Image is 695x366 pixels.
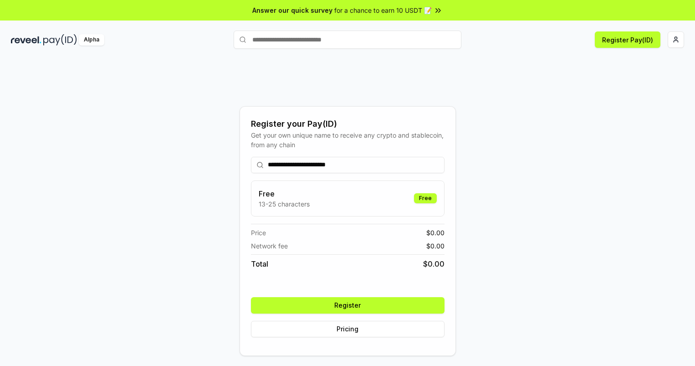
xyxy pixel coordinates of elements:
[252,5,332,15] span: Answer our quick survey
[43,34,77,46] img: pay_id
[423,258,445,269] span: $ 0.00
[11,34,41,46] img: reveel_dark
[251,228,266,237] span: Price
[251,258,268,269] span: Total
[259,199,310,209] p: 13-25 characters
[251,241,288,251] span: Network fee
[251,321,445,337] button: Pricing
[251,130,445,149] div: Get your own unique name to receive any crypto and stablecoin, from any chain
[414,193,437,203] div: Free
[426,241,445,251] span: $ 0.00
[426,228,445,237] span: $ 0.00
[251,297,445,314] button: Register
[595,31,660,48] button: Register Pay(ID)
[334,5,432,15] span: for a chance to earn 10 USDT 📝
[259,188,310,199] h3: Free
[79,34,104,46] div: Alpha
[251,118,445,130] div: Register your Pay(ID)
